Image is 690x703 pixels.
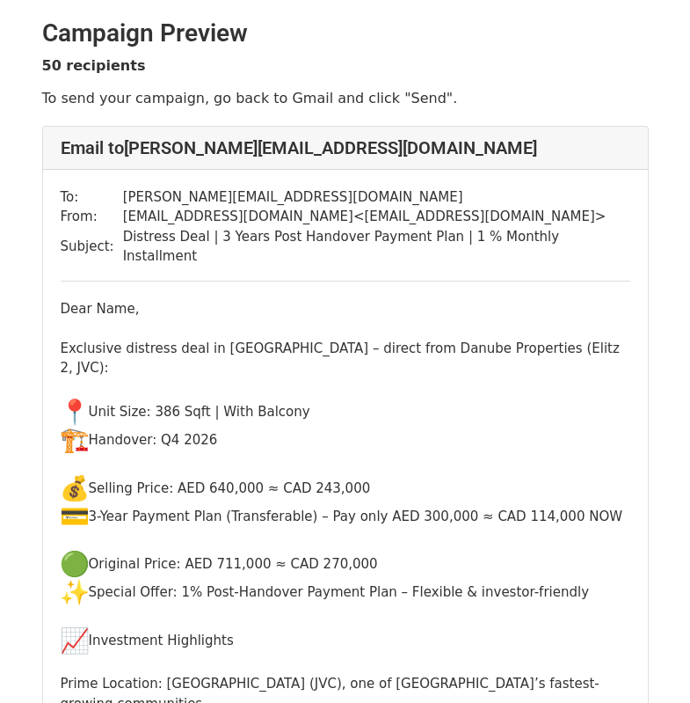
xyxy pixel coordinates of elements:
h2: Campaign Preview [42,18,649,48]
img: 💳 [61,502,89,531]
img: 📈 [61,626,89,655]
td: To: [61,187,123,208]
p: To send your campaign, go back to Gmail and click "Send". [42,89,649,107]
td: [PERSON_NAME][EMAIL_ADDRESS][DOMAIN_NAME] [123,187,630,208]
img: 💰 [61,474,89,502]
img: 🏗 [61,426,89,454]
strong: 50 recipients [42,57,146,74]
h4: Email to [PERSON_NAME][EMAIL_ADDRESS][DOMAIN_NAME] [61,137,630,158]
img: ✨ [61,578,89,606]
td: [EMAIL_ADDRESS][DOMAIN_NAME] < [EMAIL_ADDRESS][DOMAIN_NAME] > [123,207,630,227]
td: From: [61,207,123,227]
img: 🟢 [61,550,89,578]
img: 📍 [61,398,89,426]
td: Subject: [61,227,123,267]
td: Distress Deal | 3 Years Post Handover Payment Plan | 1 % Monthly Installment [123,227,630,267]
